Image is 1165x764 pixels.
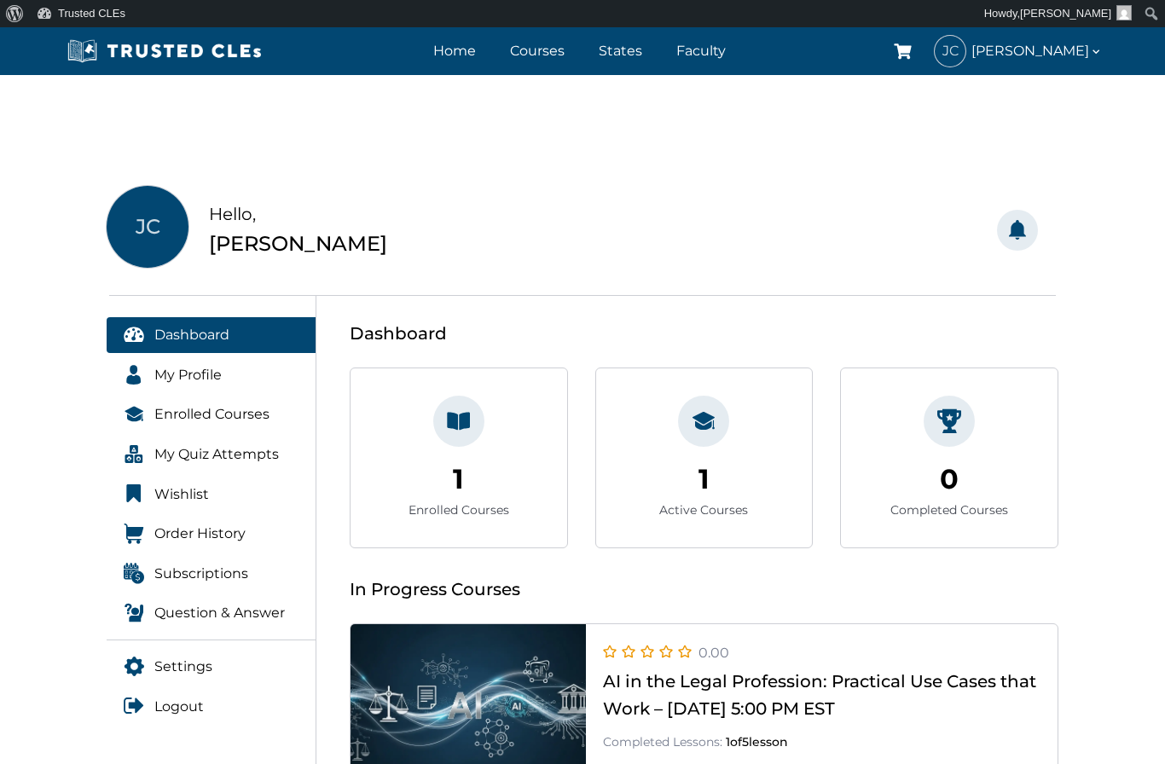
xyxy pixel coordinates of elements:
[659,501,748,519] div: Active Courses
[429,38,480,63] a: Home
[107,437,316,472] a: My Quiz Attempts
[154,563,248,585] span: Subscriptions
[154,483,209,506] span: Wishlist
[154,656,212,678] span: Settings
[107,396,316,432] a: Enrolled Courses
[62,38,266,64] img: Trusted CLEs
[107,357,316,393] a: My Profile
[154,696,204,718] span: Logout
[409,501,509,519] div: Enrolled Courses
[107,689,316,725] a: Logout
[698,457,710,501] div: 1
[350,320,1058,347] div: Dashboard
[209,228,387,260] div: [PERSON_NAME]
[971,39,1103,62] span: [PERSON_NAME]
[107,317,316,353] a: Dashboard
[107,477,316,512] a: Wishlist
[209,200,387,228] div: Hello,
[940,457,959,501] div: 0
[154,523,246,545] span: Order History
[594,38,646,63] a: States
[672,38,730,63] a: Faculty
[350,576,1058,603] div: In Progress Courses
[107,516,316,552] a: Order History
[935,36,965,67] span: JC
[154,443,279,466] span: My Quiz Attempts
[107,595,316,631] a: Question & Answer
[890,501,1008,519] div: Completed Courses
[154,403,270,425] span: Enrolled Courses
[154,602,285,624] span: Question & Answer
[107,556,316,592] a: Subscriptions
[506,38,569,63] a: Courses
[453,457,464,501] div: 1
[154,364,222,386] span: My Profile
[154,324,229,346] span: Dashboard
[1020,7,1111,20] span: [PERSON_NAME]
[107,649,316,685] a: Settings
[107,186,188,268] span: JC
